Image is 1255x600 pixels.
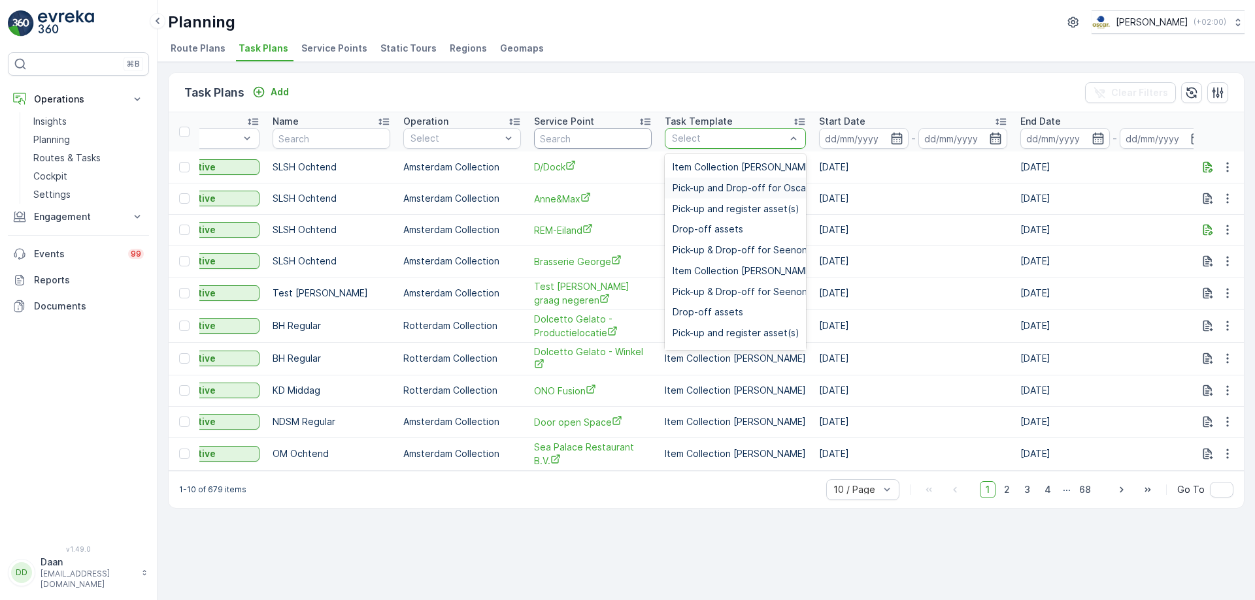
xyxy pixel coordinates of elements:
[28,149,149,167] a: Routes & Tasks
[812,151,1014,183] td: [DATE]
[673,162,814,172] span: Item Collection [PERSON_NAME]
[186,255,216,268] p: Active
[1014,375,1215,406] td: [DATE]
[397,437,527,470] td: Amsterdam Collection
[179,225,190,235] div: Toggle Row Selected
[41,556,135,569] p: Daan
[33,133,70,146] p: Planning
[142,191,259,206] button: Active
[266,437,397,470] td: OM Ochtend
[672,132,786,145] p: Select
[534,345,652,372] a: Dolcetto Gelato - Winkel
[8,241,149,267] a: Events99
[1014,342,1215,375] td: [DATE]
[397,245,527,277] td: Amsterdam Collection
[142,383,259,398] button: Active
[658,342,812,375] td: Item Collection [PERSON_NAME]
[142,318,259,334] button: Active
[534,280,652,307] a: Test Thijs graag negeren
[534,313,652,339] span: Dolcetto Gelato - Productielocatie
[34,210,123,223] p: Engagement
[266,277,397,309] td: Test [PERSON_NAME]
[410,132,501,145] p: Select
[1014,437,1215,470] td: [DATE]
[266,406,397,437] td: NDSM Regular
[186,447,216,460] p: Active
[33,170,67,183] p: Cockpit
[34,300,144,313] p: Documents
[1014,245,1215,277] td: [DATE]
[397,277,527,309] td: Amsterdam Collection
[673,245,828,255] span: Pick-up & Drop-off for Seenons RO
[186,223,216,236] p: Active
[380,42,437,55] span: Static Tours
[186,287,216,300] p: Active
[534,441,652,467] a: Sea Palace Restaurant B.V.
[658,309,812,342] td: Item Collection [PERSON_NAME]
[658,151,812,183] td: Item Collection [PERSON_NAME]
[179,321,190,331] div: Toggle Row Selected
[658,406,812,437] td: Item Collection [PERSON_NAME]
[266,309,397,342] td: BH Regular
[673,224,743,234] span: Drop-off assets
[673,349,845,359] span: Pick-up and Drop-off for Oscar Regular
[8,267,149,293] a: Reports
[142,159,259,175] button: Active
[450,42,487,55] span: Regions
[534,128,652,149] input: Search
[1014,214,1215,245] td: [DATE]
[658,277,812,309] td: Item Collection [PERSON_NAME]
[500,42,544,55] span: Geomaps
[911,131,916,146] p: -
[1014,151,1215,183] td: [DATE]
[397,375,527,406] td: Rotterdam Collection
[1014,277,1215,309] td: [DATE]
[534,192,652,206] a: Anne&Max
[812,183,1014,214] td: [DATE]
[673,183,845,193] span: Pick-up and Drop-off for Oscar Regular
[33,188,71,201] p: Settings
[28,131,149,149] a: Planning
[397,151,527,183] td: Amsterdam Collection
[34,274,144,287] p: Reports
[397,406,527,437] td: Amsterdam Collection
[266,342,397,375] td: BH Regular
[8,293,149,319] a: Documents
[397,342,527,375] td: Rotterdam Collection
[1063,481,1071,498] p: ...
[179,353,190,364] div: Toggle Row Selected
[534,223,652,237] a: REM-Eiland
[673,328,799,338] span: Pick-up and register asset(s)
[179,417,190,427] div: Toggle Row Selected
[812,406,1014,437] td: [DATE]
[142,351,259,366] button: Active
[1014,309,1215,342] td: [DATE]
[301,42,367,55] span: Service Points
[142,446,259,462] button: Active
[812,309,1014,342] td: [DATE]
[8,545,149,553] span: v 1.49.0
[1092,15,1111,29] img: basis-logo_rgb2x.png
[673,266,814,276] span: Item Collection [PERSON_NAME]
[28,167,149,185] a: Cockpit
[1073,481,1097,498] span: 68
[397,183,527,214] td: Amsterdam Collection
[998,481,1016,498] span: 2
[1113,131,1117,146] p: -
[186,161,216,174] p: Active
[1020,115,1061,128] p: End Date
[812,214,1014,245] td: [DATE]
[534,160,652,174] span: D/Dock
[1120,128,1209,149] input: dd/mm/yyyy
[673,204,799,214] span: Pick-up and register asset(s)
[186,319,216,332] p: Active
[658,245,812,277] td: Item Collection [PERSON_NAME]
[142,285,259,301] button: Active
[673,287,828,297] span: Pick-up & Drop-off for Seenons RO
[812,375,1014,406] td: [DATE]
[266,245,397,277] td: SLSH Ochtend
[142,222,259,238] button: Active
